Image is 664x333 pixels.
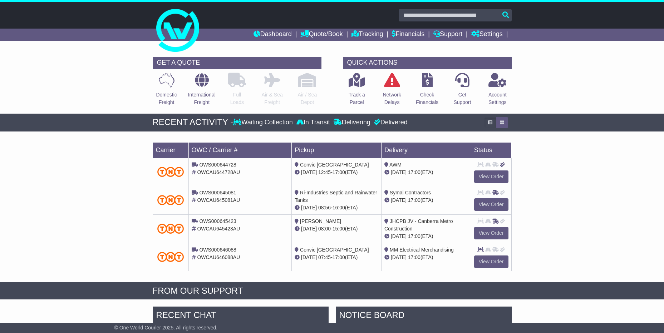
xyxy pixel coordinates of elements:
[372,119,408,126] div: Delivered
[298,91,317,106] p: Air / Sea Depot
[318,169,331,175] span: 12:45
[157,252,184,262] img: TNT_Domestic.png
[453,91,471,106] p: Get Support
[333,169,345,175] span: 17:00
[389,162,402,168] span: AWM
[254,29,292,41] a: Dashboard
[408,197,420,203] span: 17:00
[295,190,377,203] span: Ri-Industries Septic and Rainwater Tanks
[318,205,331,210] span: 08:56
[300,218,341,224] span: [PERSON_NAME]
[343,57,512,69] div: QUICK ACTIONS
[197,197,240,203] span: OWCAU645081AU
[474,255,508,268] a: View Order
[336,307,512,326] div: NOTICE BOARD
[383,91,401,106] p: Network Delays
[384,254,468,261] div: (ETA)
[384,197,468,204] div: (ETA)
[188,91,216,106] p: International Freight
[318,226,331,232] span: 08:00
[295,119,332,126] div: In Transit
[391,197,407,203] span: [DATE]
[384,169,468,176] div: (ETA)
[382,73,401,110] a: NetworkDelays
[301,169,317,175] span: [DATE]
[333,226,345,232] span: 15:00
[301,226,317,232] span: [DATE]
[153,142,188,158] td: Carrier
[391,233,407,239] span: [DATE]
[156,73,177,110] a: DomesticFreight
[300,162,369,168] span: Convic [GEOGRAPHIC_DATA]
[332,119,372,126] div: Delivering
[197,169,240,175] span: OWCAU644728AU
[292,142,382,158] td: Pickup
[300,29,343,41] a: Quote/Book
[408,169,420,175] span: 17:00
[199,162,236,168] span: OWS000644728
[381,142,471,158] td: Delivery
[300,247,369,253] span: Convic [GEOGRAPHIC_DATA]
[333,205,345,210] span: 16:00
[471,142,511,158] td: Status
[153,286,512,296] div: FROM OUR SUPPORT
[295,254,378,261] div: - (ETA)
[408,233,420,239] span: 17:00
[318,254,331,260] span: 07:45
[199,247,236,253] span: OWS000646088
[474,170,508,183] a: View Order
[390,247,454,253] span: MM Electrical Merchandising
[197,254,240,260] span: OWCAU646088AU
[391,169,407,175] span: [DATE]
[333,254,345,260] span: 17:00
[384,233,468,240] div: (ETA)
[351,29,383,41] a: Tracking
[157,167,184,177] img: TNT_Domestic.png
[408,254,420,260] span: 17:00
[153,57,321,69] div: GET A QUOTE
[348,73,365,110] a: Track aParcel
[391,254,407,260] span: [DATE]
[188,142,292,158] td: OWC / Carrier #
[199,190,236,195] span: OWS000645081
[262,91,283,106] p: Air & Sea Freight
[233,119,294,126] div: Waiting Collection
[488,91,507,106] p: Account Settings
[384,218,453,232] span: JHCPB JV - Canberra Metro Construction
[392,29,424,41] a: Financials
[157,195,184,205] img: TNT_Domestic.png
[301,254,317,260] span: [DATE]
[114,325,218,330] span: © One World Courier 2025. All rights reserved.
[188,73,216,110] a: InternationalFreight
[390,190,431,195] span: Symal Contractors
[349,91,365,106] p: Track a Parcel
[301,205,317,210] span: [DATE]
[416,91,438,106] p: Check Financials
[199,218,236,224] span: OWS000645423
[153,117,233,128] div: RECENT ACTIVITY -
[157,224,184,233] img: TNT_Domestic.png
[471,29,503,41] a: Settings
[433,29,462,41] a: Support
[153,307,329,326] div: RECENT CHAT
[474,198,508,211] a: View Order
[295,225,378,233] div: - (ETA)
[488,73,507,110] a: AccountSettings
[453,73,471,110] a: GetSupport
[474,227,508,239] a: View Order
[295,169,378,176] div: - (ETA)
[295,204,378,212] div: - (ETA)
[415,73,439,110] a: CheckFinancials
[156,91,177,106] p: Domestic Freight
[197,226,240,232] span: OWCAU645423AU
[228,91,246,106] p: Full Loads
